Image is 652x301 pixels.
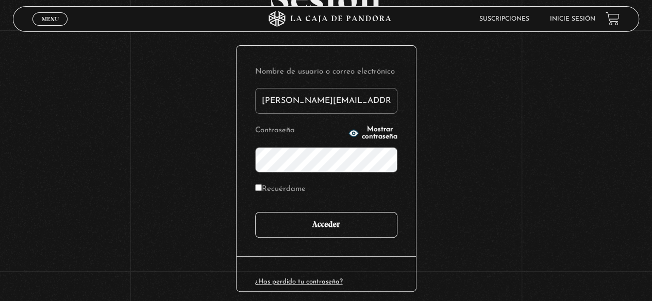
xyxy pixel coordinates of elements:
label: Contraseña [255,123,346,139]
a: Inicie sesión [550,16,595,22]
a: View your shopping cart [606,12,620,26]
span: Menu [42,16,59,22]
label: Nombre de usuario o correo electrónico [255,64,397,80]
label: Recuérdame [255,182,306,198]
a: ¿Has perdido tu contraseña? [255,278,343,285]
button: Mostrar contraseña [348,126,397,140]
input: Recuérdame [255,184,262,191]
input: Acceder [255,212,397,238]
span: Mostrar contraseña [362,126,397,140]
span: Cerrar [38,24,62,31]
a: Suscripciones [479,16,529,22]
